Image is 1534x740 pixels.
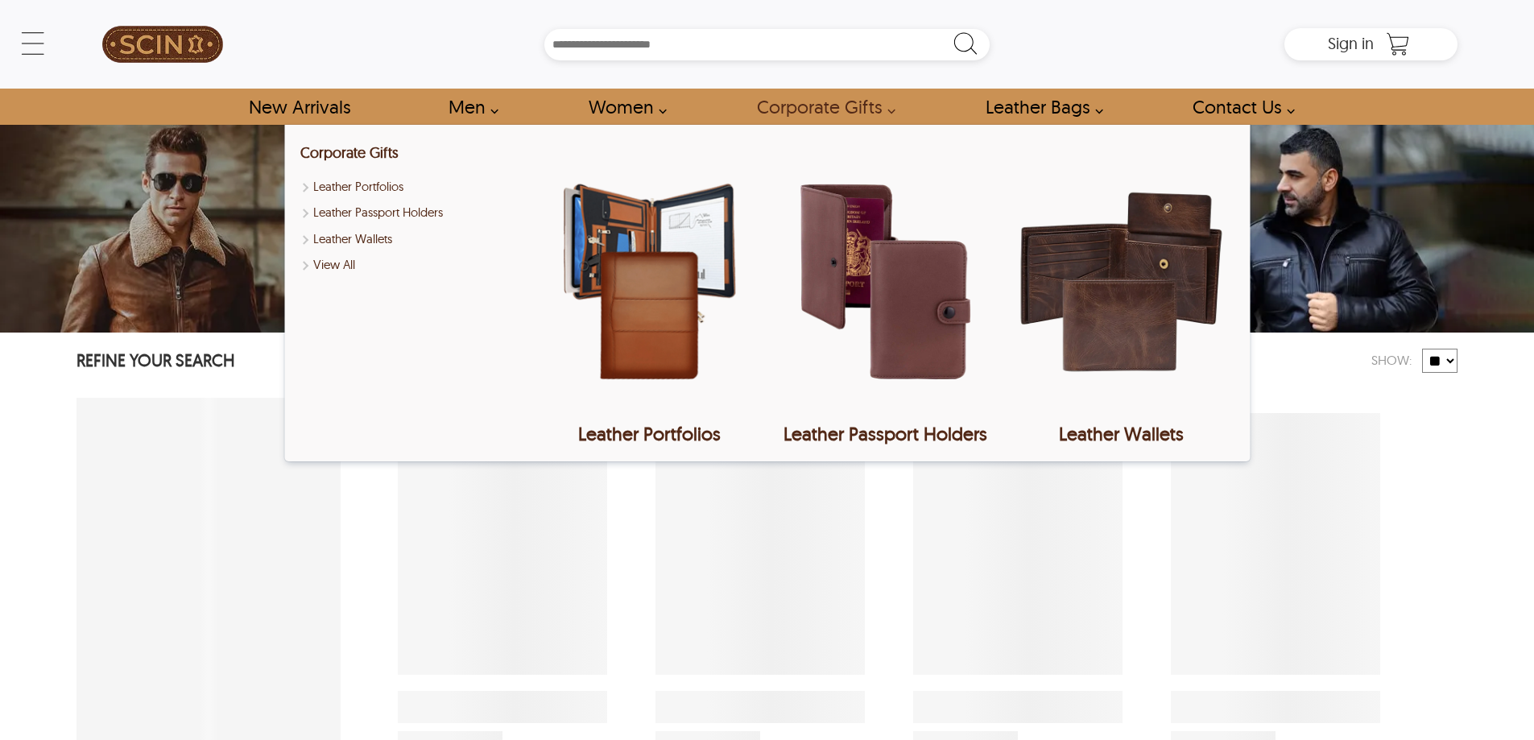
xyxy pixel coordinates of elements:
[1382,32,1414,56] a: Shopping Cart
[967,89,1112,125] a: Shop Leather Bags
[430,89,507,125] a: shop men's leather jackets
[300,230,526,249] a: Shop Leather Wallets
[772,141,998,445] a: Leather Passport Holders
[1328,33,1374,53] span: Sign in
[76,349,341,375] p: REFINE YOUR SEARCH
[1008,141,1234,445] a: Leather Wallets
[1361,346,1422,374] div: Show:
[1328,39,1374,52] a: Sign in
[1008,141,1234,423] img: Leather Wallets
[570,89,676,125] a: Shop Women Leather Jackets
[300,178,526,196] a: Shop Leather Portfolios
[230,89,368,125] a: Shop New Arrivals
[102,8,223,81] img: SCIN
[536,423,762,445] div: Leather Portfolios
[1008,423,1234,445] div: Leather Wallets
[536,141,762,445] a: Leather Portfolios
[300,143,399,162] a: Shop Leather Corporate Gifts
[300,256,526,275] a: Shop Leather Corporate Gifts
[536,141,762,423] img: Leather Portfolios
[76,8,249,81] a: SCIN
[300,204,526,222] a: Shop Leather Passport Holders
[772,141,998,423] img: Leather Passport Holders
[772,423,998,445] div: Leather Passport Holders
[738,89,904,125] a: Shop Leather Corporate Gifts
[1174,89,1304,125] a: contact-us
